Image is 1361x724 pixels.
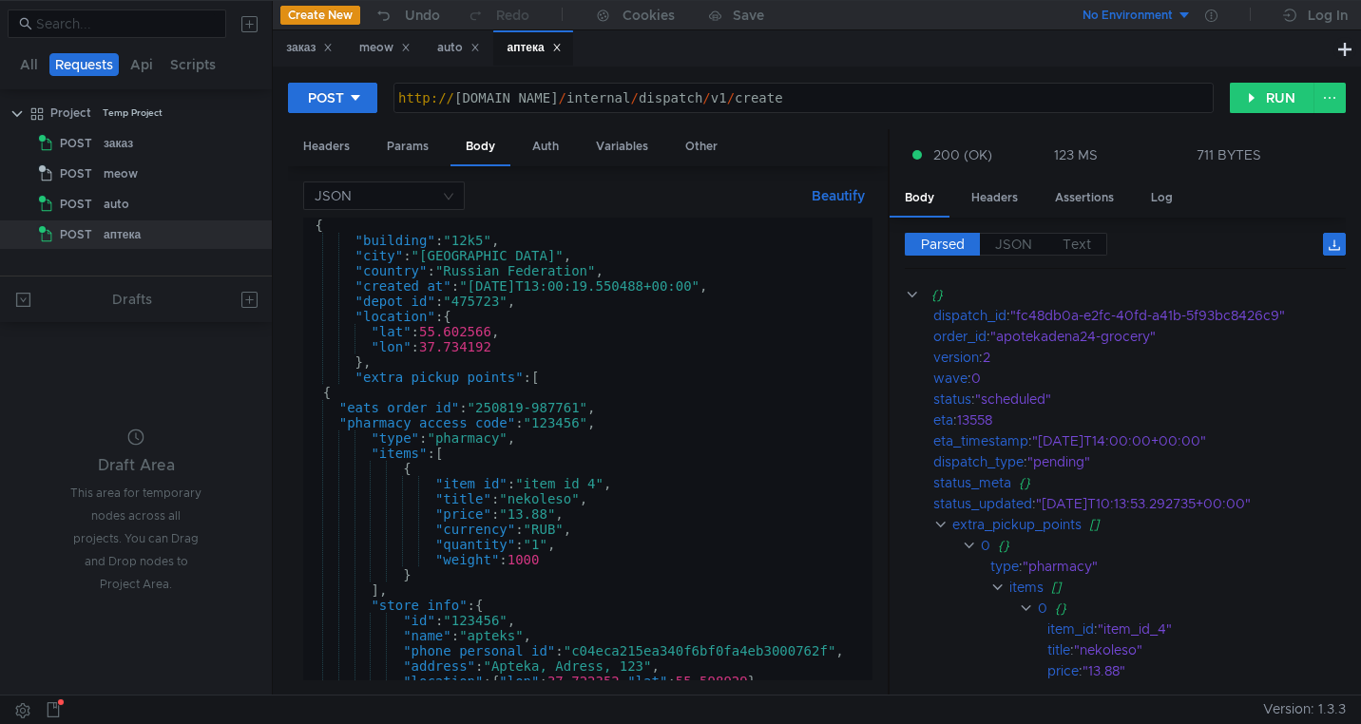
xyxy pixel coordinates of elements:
span: 200 (OK) [933,144,992,165]
div: : [990,556,1346,577]
div: auto [437,38,480,58]
div: заказ [104,129,133,158]
span: JSON [995,236,1032,253]
span: POST [60,160,92,188]
div: meow [104,160,138,188]
span: Version: 1.3.3 [1263,695,1346,723]
div: "item_id_4" [1098,619,1324,639]
div: dispatch_type [933,451,1024,472]
button: RUN [1230,83,1314,113]
div: : [933,305,1346,326]
button: POST [288,83,377,113]
div: {} [998,535,1320,556]
div: wave [933,368,968,389]
span: Text [1063,236,1091,253]
div: order_id [933,326,987,347]
div: Headers [288,129,365,164]
div: {} [1019,472,1325,493]
input: Search... [36,13,215,34]
div: Undo [405,4,440,27]
div: : [933,451,1346,472]
div: "pharmacy" [1023,556,1322,577]
div: аптека [507,38,561,58]
div: Save [733,9,764,22]
div: : [933,430,1346,451]
div: : [1047,619,1346,639]
div: status_updated [933,493,1032,514]
span: Parsed [921,236,965,253]
div: 123 MS [1054,146,1098,163]
div: : [1047,639,1346,660]
button: Scripts [164,53,221,76]
div: eta [933,410,953,430]
div: {} [1055,598,1321,619]
div: 13558 [957,410,1321,430]
div: meow [359,38,411,58]
div: 711 BYTES [1197,146,1261,163]
div: status_meta [933,472,1011,493]
div: заказ [286,38,333,58]
button: Create New [280,6,360,25]
div: "scheduled" [975,389,1322,410]
div: item_id [1047,619,1094,639]
div: Variables [581,129,663,164]
div: No Environment [1083,7,1173,25]
div: version [933,347,979,368]
div: [] [1089,514,1329,535]
div: status [933,389,971,410]
div: {} [931,284,1319,305]
div: "[DATE]T14:00:00+00:00" [1032,430,1326,451]
span: POST [60,129,92,158]
div: : [933,389,1346,410]
div: Headers [956,181,1033,216]
div: Redo [496,4,529,27]
div: Drafts [112,288,152,311]
div: Auth [517,129,574,164]
div: "fc48db0a-e2fc-40fd-a41b-5f93bc8426c9" [1010,305,1324,326]
div: type [990,556,1019,577]
div: "pending" [1027,451,1325,472]
div: Other [670,129,733,164]
div: : [933,326,1346,347]
span: POST [60,190,92,219]
button: Requests [49,53,119,76]
div: title [1047,639,1070,660]
div: 0 [1038,598,1047,619]
div: Params [372,129,444,164]
button: Api [125,53,159,76]
div: Project [50,99,91,127]
div: Log [1136,181,1188,216]
div: : [1047,660,1346,681]
div: POST [308,87,344,108]
div: dispatch_id [933,305,1006,326]
div: Assertions [1040,181,1129,216]
div: Body [450,129,510,166]
div: Log In [1308,4,1348,27]
button: All [14,53,44,76]
div: : [933,347,1346,368]
div: 0 [971,368,1322,389]
div: : [933,368,1346,389]
div: 0 [981,535,990,556]
div: eta_timestamp [933,430,1028,451]
div: extra_pickup_points [952,514,1082,535]
button: Redo [453,1,543,29]
div: Body [890,181,949,218]
div: [] [1051,577,1323,598]
div: "nekoleso" [1074,639,1322,660]
div: price [1047,660,1079,681]
div: : [933,493,1346,514]
div: auto [104,190,129,219]
div: items [1009,577,1044,598]
div: аптека [104,220,141,249]
button: Undo [360,1,453,29]
div: "[DATE]T10:13:53.292735+00:00" [1036,493,1326,514]
div: "13.88" [1083,660,1323,681]
div: Temp Project [103,99,163,127]
div: : [933,410,1346,430]
div: 2 [983,347,1322,368]
div: "apotekadena24-grocery" [990,326,1323,347]
span: POST [60,220,92,249]
div: Cookies [623,4,675,27]
button: Beautify [804,184,872,207]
